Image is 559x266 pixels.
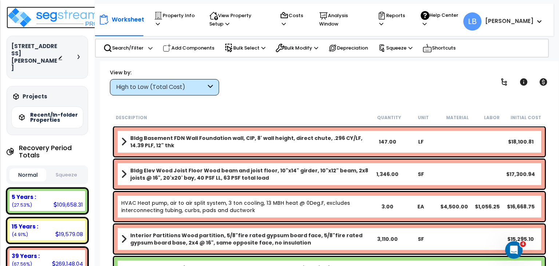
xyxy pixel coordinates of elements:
[130,232,371,246] b: Interior Partitions Wood partition, 5/8"fire rated gypsum board face, 5/8"fire rated gypsum board...
[505,241,523,259] iframe: Intercom live chat
[423,43,456,53] p: Shortcuts
[378,44,412,52] p: Squeeze
[371,138,404,145] div: 147.00
[12,231,28,238] small: 4.9146074443535746%
[12,193,36,201] b: 5 Years :
[404,171,437,178] div: SF
[9,168,46,181] button: Normal
[319,11,364,28] p: Analysis Window
[12,252,40,260] b: 39 Years :
[404,138,437,145] div: LF
[504,203,537,210] div: $16,668.75
[116,115,147,121] small: Description
[48,169,85,181] button: Squeeze
[371,203,404,210] div: 3.00
[504,235,537,243] div: $15,295.10
[121,232,371,246] a: Assembly Title
[484,115,500,121] small: Labor
[12,202,32,208] small: 27.525682854415635%
[419,39,460,57] div: Shortcuts
[371,171,404,178] div: 1,346.00
[154,11,195,28] p: Property Info
[23,93,47,100] h3: Projects
[110,69,219,76] div: View by:
[418,115,429,121] small: Unit
[371,235,404,243] div: 3,110.00
[280,11,305,28] p: Costs
[463,12,481,31] span: LB
[437,203,471,210] div: $4,500.00
[55,230,83,238] div: 19,579.08
[103,44,143,52] p: Search/Filter
[520,241,526,247] span: 4
[116,83,206,91] div: High to Low (Total Cost)
[511,115,541,121] small: Initial Cost
[121,134,371,149] a: Assembly Title
[53,201,83,208] div: 109,658.31
[19,144,88,159] h4: Recovery Period Totals
[504,138,537,145] div: $18,100.81
[121,167,371,181] a: Assembly Title
[404,235,437,243] div: SF
[7,7,101,28] img: logo_pro_r.png
[209,11,266,28] p: View Property Setup
[377,115,401,121] small: Quantity
[30,112,81,122] h5: Recent/In-folder Properties
[121,199,371,214] a: Individual Item
[421,11,459,28] p: Help Center
[163,44,214,52] p: Add Components
[130,167,371,181] b: Bldg Elev Wood Joist Floor Wood beam and joist floor, 10"x14" girder, 10"x12" beam, 2x8 joists @ ...
[471,203,504,210] div: $1,056.25
[504,171,537,178] div: $17,300.94
[159,40,218,56] div: Add Components
[12,223,38,230] b: 15 Years :
[275,44,318,52] p: Bulk Modify
[485,17,534,25] b: [PERSON_NAME]
[130,134,371,149] b: Bldg Basement FDN Wall Foundation wall, CIP, 8' wall height, direct chute, .296 CY/LF, 14.39 PLF,...
[377,11,407,28] p: Reports
[446,115,469,121] small: Material
[225,44,265,52] p: Bulk Select
[328,44,368,52] p: Depreciation
[404,203,437,210] div: EA
[112,15,144,24] p: Worksheet
[11,43,58,72] h3: [STREET_ADDRESS][PERSON_NAME]
[324,40,372,56] div: Depreciation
